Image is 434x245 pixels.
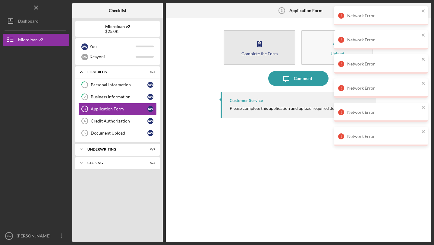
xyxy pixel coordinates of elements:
div: Upload [331,51,344,56]
div: Please complete this application and upload required documents. [230,106,351,111]
div: Network Error [347,37,420,42]
a: 4Credit AuthorizationAW [78,115,157,127]
b: Application Form [289,8,322,13]
tspan: 2 [84,95,86,99]
div: Business Information [91,94,147,99]
button: close [421,8,426,14]
button: Dashboard [3,15,69,27]
button: Microloan v2 [3,34,69,46]
button: close [421,81,426,87]
a: 1Personal InformationAW [78,79,157,91]
div: A W [147,82,153,88]
div: [PERSON_NAME] [15,230,54,243]
div: A W [147,118,153,124]
a: 5Document UploadAW [78,127,157,139]
a: 3Application FormAW [78,103,157,115]
b: Microloan v2 [105,24,130,29]
div: A W [81,43,88,50]
div: Network Error [347,13,420,18]
tspan: 5 [84,131,86,135]
div: Customer Service [230,98,263,103]
div: Network Error [347,134,420,139]
button: AW[PERSON_NAME] [3,230,69,242]
div: Keayoni [90,52,136,62]
button: close [421,129,426,135]
button: close [421,57,426,62]
div: Application Form [91,107,147,111]
div: Microloan v2 [18,34,43,47]
div: $25.0K [105,29,130,34]
div: 0 / 2 [144,161,155,165]
div: Personal Information [91,82,147,87]
tspan: 1 [84,83,86,87]
div: Closing [87,161,140,165]
div: Network Error [347,86,420,91]
button: Upload [301,30,373,65]
div: 0 / 5 [144,70,155,74]
button: Complete the Form [224,30,295,65]
div: Complete the Form [241,51,278,56]
div: Network Error [347,110,420,115]
div: A W [147,94,153,100]
button: Comment [268,71,329,86]
div: Credit Authorization [91,119,147,123]
div: A W [147,106,153,112]
button: close [421,33,426,38]
div: K W [81,54,88,60]
button: close [421,105,426,111]
tspan: 4 [84,119,86,123]
div: Eligibility [87,70,140,74]
div: Comment [294,71,312,86]
div: 0 / 2 [144,148,155,151]
div: A W [147,130,153,136]
div: Underwriting [87,148,140,151]
div: Network Error [347,62,420,66]
a: 2Business InformationAW [78,91,157,103]
tspan: 3 [84,107,86,111]
div: You [90,41,136,52]
div: Dashboard [18,15,39,29]
div: Document Upload [91,131,147,135]
text: AW [7,234,11,238]
b: Checklist [109,8,126,13]
tspan: 3 [281,9,283,12]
